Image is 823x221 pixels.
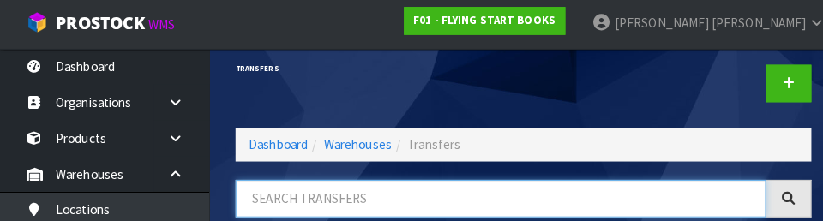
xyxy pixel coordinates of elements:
[26,15,47,36] img: cube-alt.png
[55,15,142,37] span: ProStock
[146,19,172,35] small: WMS
[406,16,546,31] strong: F01 - FLYING START BOOKS
[231,67,502,75] h1: Transfers
[400,137,453,153] span: Transfers
[318,137,385,153] a: Warehouses
[604,17,696,33] span: [PERSON_NAME]
[699,17,791,33] span: [PERSON_NAME]
[244,137,303,153] a: Dashboard
[231,180,753,217] input: Search transfers
[397,10,556,38] a: F01 - FLYING START BOOKS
